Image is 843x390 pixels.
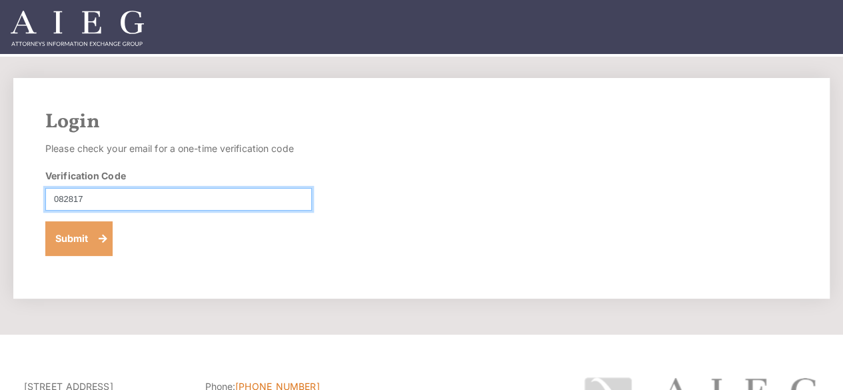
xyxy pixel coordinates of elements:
label: Verification Code [45,169,126,183]
p: Please check your email for a one-time verification code [45,139,312,158]
img: Attorneys Information Exchange Group [11,11,144,46]
button: Submit [45,221,113,256]
h2: Login [45,110,798,134]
